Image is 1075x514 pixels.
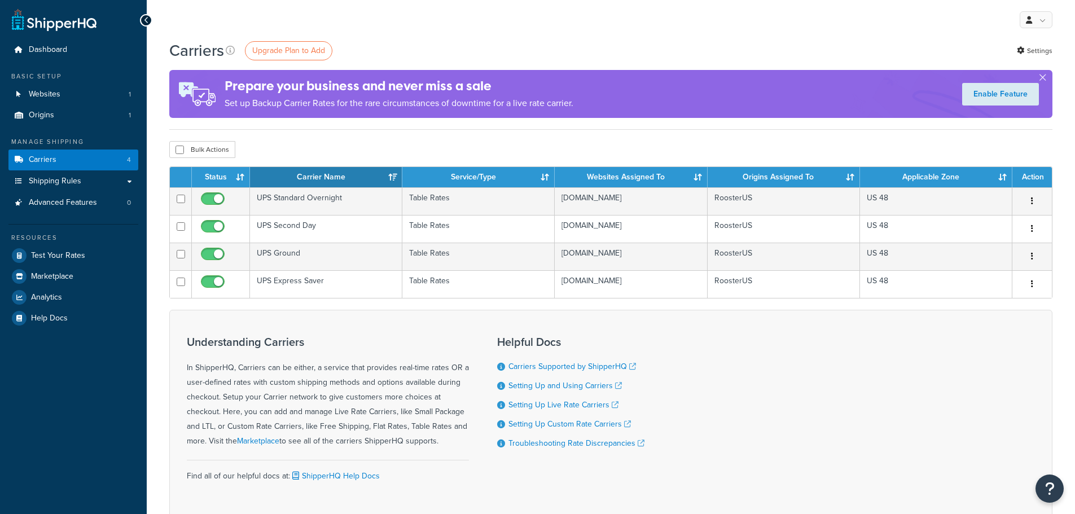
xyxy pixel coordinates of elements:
[31,272,73,282] span: Marketplace
[555,215,707,243] td: [DOMAIN_NAME]
[708,167,860,187] th: Origins Assigned To: activate to sort column ascending
[29,198,97,208] span: Advanced Features
[8,233,138,243] div: Resources
[860,215,1012,243] td: US 48
[8,245,138,266] a: Test Your Rates
[508,437,644,449] a: Troubleshooting Rate Discrepancies
[250,187,402,215] td: UPS Standard Overnight
[402,187,555,215] td: Table Rates
[29,177,81,186] span: Shipping Rules
[129,111,131,120] span: 1
[187,336,469,449] div: In ShipperHQ, Carriers can be either, a service that provides real-time rates OR a user-defined r...
[290,470,380,482] a: ShipperHQ Help Docs
[555,243,707,270] td: [DOMAIN_NAME]
[8,150,138,170] li: Carriers
[192,167,250,187] th: Status: activate to sort column ascending
[962,83,1039,106] a: Enable Feature
[555,187,707,215] td: [DOMAIN_NAME]
[8,287,138,307] a: Analytics
[31,293,62,302] span: Analytics
[8,105,138,126] a: Origins 1
[508,418,631,430] a: Setting Up Custom Rate Carriers
[708,243,860,270] td: RoosterUS
[127,198,131,208] span: 0
[555,167,707,187] th: Websites Assigned To: activate to sort column ascending
[508,361,636,372] a: Carriers Supported by ShipperHQ
[8,72,138,81] div: Basic Setup
[708,270,860,298] td: RoosterUS
[497,336,644,348] h3: Helpful Docs
[127,155,131,165] span: 4
[402,215,555,243] td: Table Rates
[31,251,85,261] span: Test Your Rates
[237,435,279,447] a: Marketplace
[250,243,402,270] td: UPS Ground
[508,380,622,392] a: Setting Up and Using Carriers
[860,243,1012,270] td: US 48
[169,141,235,158] button: Bulk Actions
[8,171,138,192] a: Shipping Rules
[8,192,138,213] a: Advanced Features 0
[29,90,60,99] span: Websites
[250,167,402,187] th: Carrier Name: activate to sort column ascending
[8,84,138,105] li: Websites
[250,215,402,243] td: UPS Second Day
[12,8,96,31] a: ShipperHQ Home
[860,167,1012,187] th: Applicable Zone: activate to sort column ascending
[225,95,573,111] p: Set up Backup Carrier Rates for the rare circumstances of downtime for a live rate carrier.
[245,41,332,60] a: Upgrade Plan to Add
[29,155,56,165] span: Carriers
[8,39,138,60] a: Dashboard
[29,45,67,55] span: Dashboard
[1017,43,1052,59] a: Settings
[708,215,860,243] td: RoosterUS
[29,111,54,120] span: Origins
[8,137,138,147] div: Manage Shipping
[402,243,555,270] td: Table Rates
[8,192,138,213] li: Advanced Features
[402,270,555,298] td: Table Rates
[129,90,131,99] span: 1
[1035,475,1064,503] button: Open Resource Center
[8,150,138,170] a: Carriers 4
[708,187,860,215] td: RoosterUS
[187,336,469,348] h3: Understanding Carriers
[169,39,224,61] h1: Carriers
[252,45,325,56] span: Upgrade Plan to Add
[169,70,225,118] img: ad-rules-rateshop-fe6ec290ccb7230408bd80ed9643f0289d75e0ffd9eb532fc0e269fcd187b520.png
[250,270,402,298] td: UPS Express Saver
[31,314,68,323] span: Help Docs
[8,105,138,126] li: Origins
[1012,167,1052,187] th: Action
[8,266,138,287] a: Marketplace
[8,308,138,328] a: Help Docs
[187,460,469,484] div: Find all of our helpful docs at:
[860,270,1012,298] td: US 48
[402,167,555,187] th: Service/Type: activate to sort column ascending
[555,270,707,298] td: [DOMAIN_NAME]
[225,77,573,95] h4: Prepare your business and never miss a sale
[8,84,138,105] a: Websites 1
[860,187,1012,215] td: US 48
[508,399,618,411] a: Setting Up Live Rate Carriers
